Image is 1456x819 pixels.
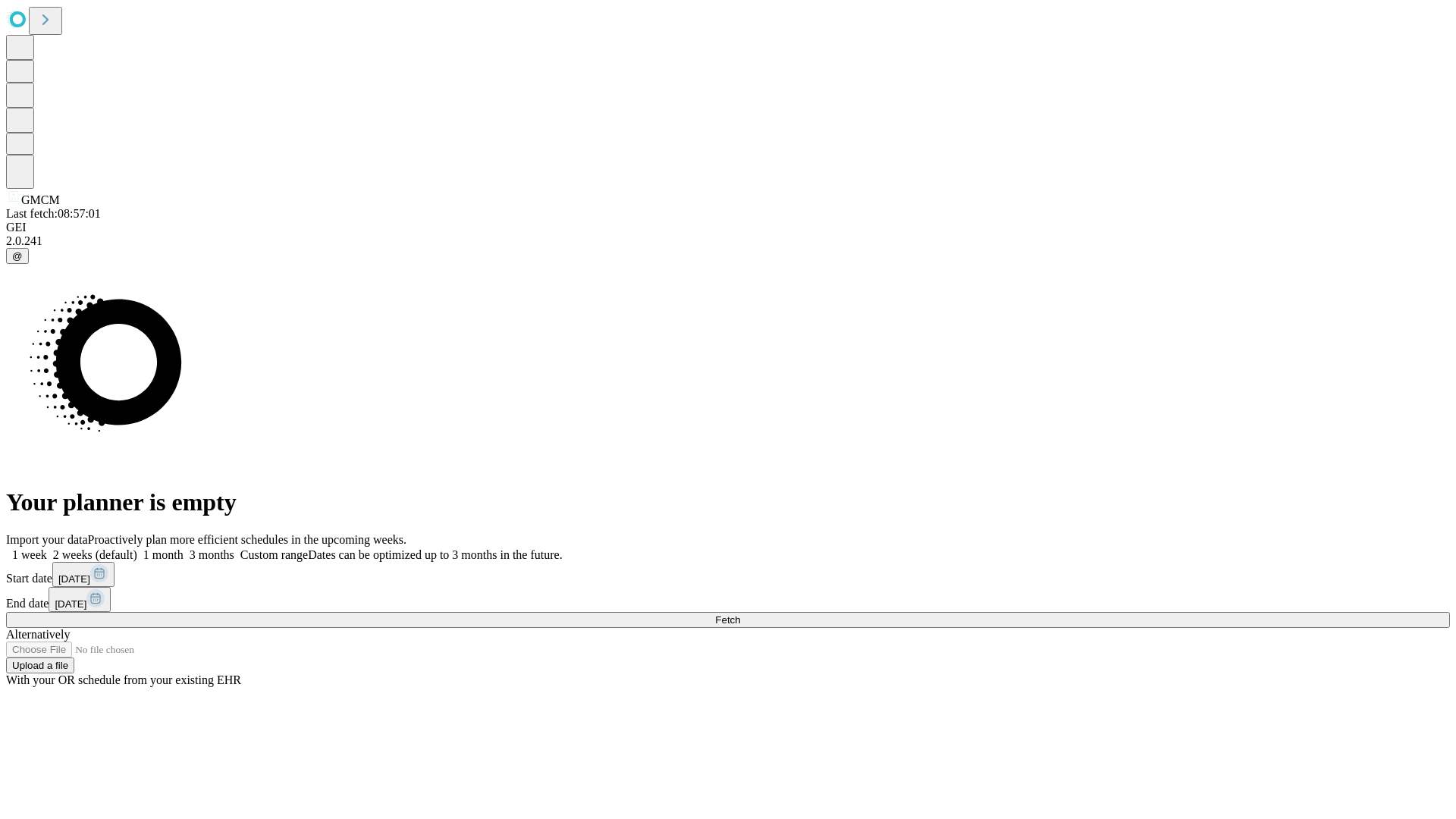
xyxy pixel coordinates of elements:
[6,628,70,641] span: Alternatively
[6,587,1450,612] div: End date
[12,548,47,561] span: 1 week
[52,562,115,587] button: [DATE]
[6,562,1450,587] div: Start date
[308,548,562,561] span: Dates can be optimized up to 3 months in the future.
[6,612,1450,628] button: Fetch
[6,488,1450,516] h1: Your planner is empty
[143,548,184,561] span: 1 month
[58,573,90,585] span: [DATE]
[55,598,86,610] span: [DATE]
[190,548,234,561] span: 3 months
[88,533,406,546] span: Proactively plan more efficient schedules in the upcoming weeks.
[12,250,23,262] span: @
[715,614,740,626] span: Fetch
[49,587,111,612] button: [DATE]
[21,193,60,206] span: GMCM
[6,234,1450,248] div: 2.0.241
[6,533,88,546] span: Import your data
[53,548,137,561] span: 2 weeks (default)
[6,657,74,673] button: Upload a file
[6,673,241,686] span: With your OR schedule from your existing EHR
[240,548,308,561] span: Custom range
[6,221,1450,234] div: GEI
[6,207,101,220] span: Last fetch: 08:57:01
[6,248,29,264] button: @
